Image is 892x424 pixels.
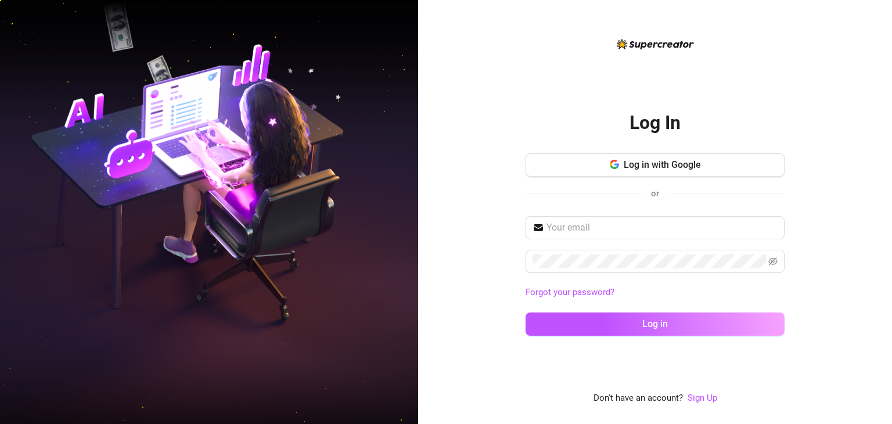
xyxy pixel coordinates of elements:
a: Forgot your password? [526,287,614,297]
span: Log in [642,318,668,329]
img: logo-BBDzfeDw.svg [617,39,694,49]
a: Sign Up [688,393,717,403]
span: Log in with Google [624,159,701,170]
span: or [651,188,659,199]
button: Log in [526,312,785,336]
a: Sign Up [688,391,717,405]
a: Forgot your password? [526,286,785,300]
h2: Log In [630,111,681,135]
button: Log in with Google [526,153,785,177]
span: Don't have an account? [594,391,683,405]
span: eye-invisible [768,257,778,266]
input: Your email [546,221,778,235]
